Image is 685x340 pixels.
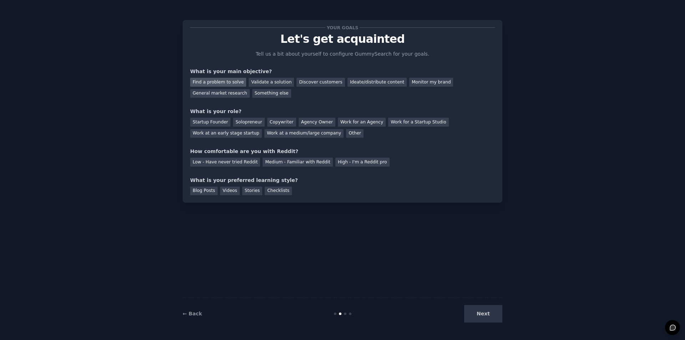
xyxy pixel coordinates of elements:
div: Find a problem to solve [190,78,246,87]
div: Work for a Startup Studio [388,118,448,127]
div: Work at a medium/large company [264,129,344,138]
div: Low - Have never tried Reddit [190,158,260,167]
div: Medium - Familiar with Reddit [263,158,333,167]
a: ← Back [183,311,202,316]
div: What is your main objective? [190,68,495,75]
div: Something else [252,89,291,98]
div: Work at an early stage startup [190,129,262,138]
div: Stories [242,187,262,196]
div: General market research [190,89,250,98]
div: Startup Founder [190,118,230,127]
div: Validate a solution [249,78,294,87]
div: Agency Owner [299,118,335,127]
div: What is your preferred learning style? [190,177,495,184]
div: Copywriter [267,118,296,127]
div: What is your role? [190,108,495,115]
div: Discover customers [296,78,345,87]
div: Checklists [265,187,292,196]
div: Ideate/distribute content [347,78,407,87]
div: How comfortable are you with Reddit? [190,148,495,155]
p: Let's get acquainted [190,33,495,45]
div: Solopreneur [233,118,264,127]
span: Your goals [325,24,360,31]
div: High - I'm a Reddit pro [335,158,390,167]
div: Other [346,129,364,138]
p: Tell us a bit about yourself to configure GummySearch for your goals. [253,50,432,58]
div: Blog Posts [190,187,218,196]
div: Work for an Agency [338,118,386,127]
div: Monitor my brand [409,78,453,87]
div: Videos [220,187,240,196]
